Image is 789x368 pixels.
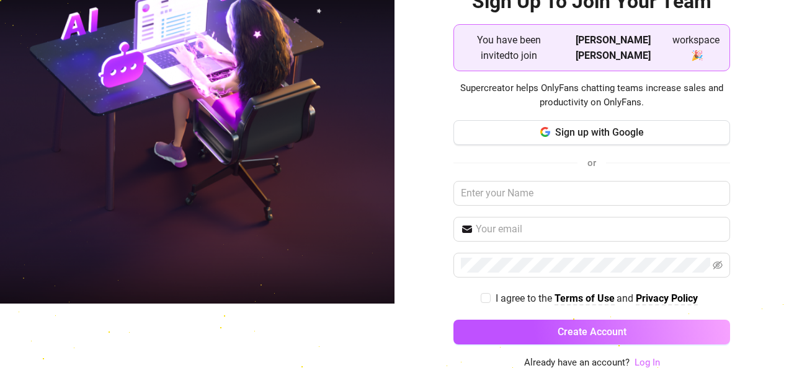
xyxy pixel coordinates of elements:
[617,292,636,304] span: and
[464,32,555,63] span: You have been invited to join
[672,32,720,63] span: workspace 🎉
[636,292,698,305] a: Privacy Policy
[636,292,698,304] strong: Privacy Policy
[587,157,596,169] span: or
[453,81,731,110] span: Supercreator helps OnlyFans chatting teams increase sales and productivity on OnlyFans.
[453,120,731,145] button: Sign up with Google
[453,320,731,344] button: Create Account
[713,260,723,270] span: eye-invisible
[476,222,723,237] input: Your email
[555,126,644,138] span: Sign up with Google
[635,357,660,368] a: Log In
[576,34,651,61] strong: [PERSON_NAME] [PERSON_NAME]
[453,181,731,206] input: Enter your Name
[555,292,615,305] a: Terms of Use
[558,326,626,338] span: Create Account
[496,292,555,304] span: I agree to the
[555,292,615,304] strong: Terms of Use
